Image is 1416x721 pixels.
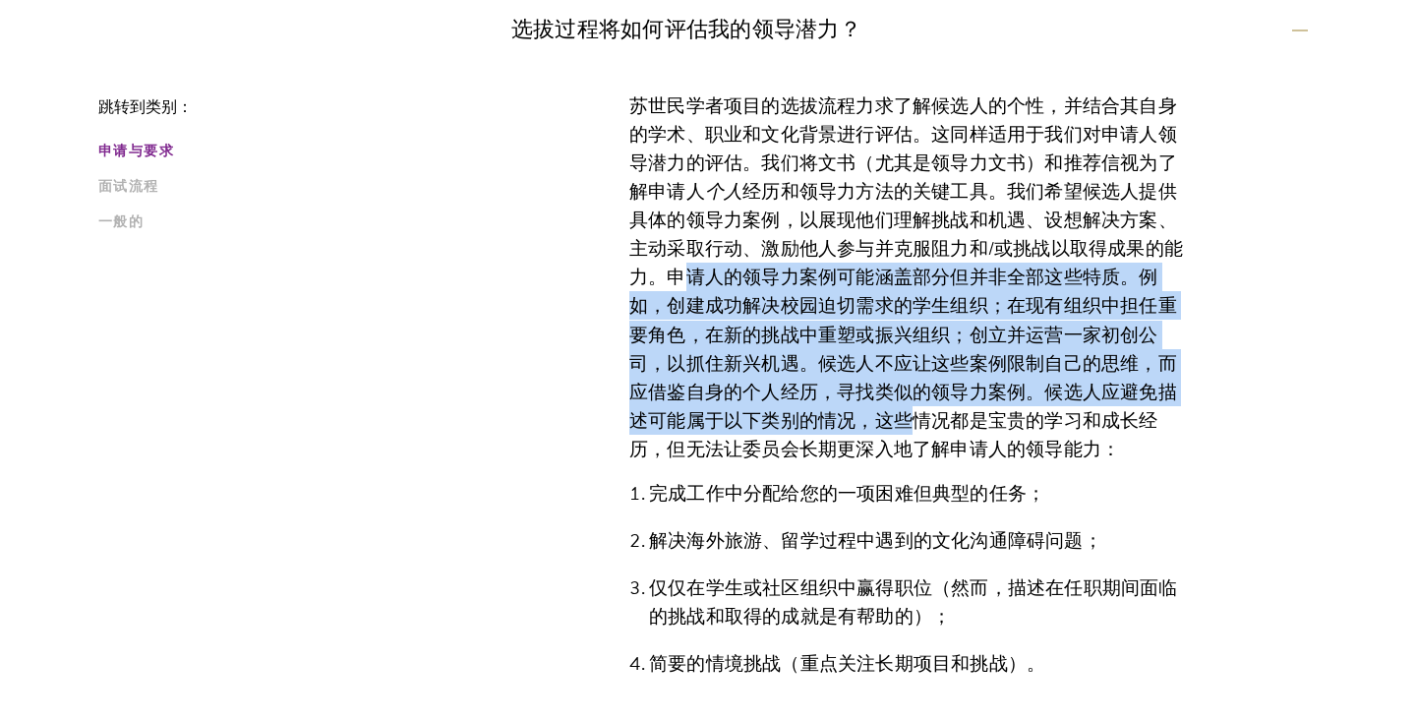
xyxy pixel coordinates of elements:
font: 简要的情境挑战（重点关注长期项目和挑战）。 [649,649,1045,678]
font: 跳转到类别： [98,95,193,119]
font: 个人 [705,177,742,206]
font: 解决海外旅游、留学过程中遇到的文化沟通障碍问题； [649,526,1102,555]
a: 申请与要求 [98,141,500,161]
font: 经历和领导力方法的关键工具。我们希望候选人提供具体的领导力案例，以展现他们理解挑战和机遇、设想解决方案、主动采取行动、激励他人参与并克服阻力和/或挑战以取得成果的能力。申请人的领导力案例可能涵盖... [629,177,1183,463]
a: 面试流程 [98,176,500,197]
font: 苏世民学者项目的选拔流程力求了解候选人的个性，并结合其自身的学术、职业和文化背景进行评估。这同样适用于我们对申请人领导潜力的评估。我们将文书（尤其是领导力文书）和推荐信视为了解申请人 [629,91,1177,206]
font: 一般的 [98,211,144,232]
font: 申请与要求 [98,141,174,161]
button: 选拔过程将如何评估我的领导潜力？ [511,7,1308,51]
font: 选拔过程将如何评估我的领导潜力？ [511,13,861,45]
font: 面试流程 [98,176,159,197]
font: 仅仅在学生或社区组织中赢得职位（然而，描述在任职期间面临的挑战和取得的成就是有帮助的）； [649,573,1178,631]
font: 完成工作中分配给您的一项困难但典型的任务； [649,479,1045,508]
a: 一般的 [98,211,500,232]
